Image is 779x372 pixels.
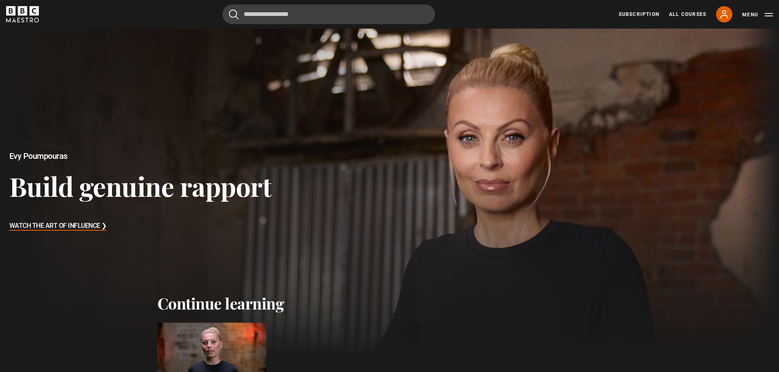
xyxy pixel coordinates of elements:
[229,9,239,20] button: Submit the search query
[9,170,272,202] h3: Build genuine rapport
[222,4,435,24] input: Search
[669,11,706,18] a: All Courses
[6,6,39,22] svg: BBC Maestro
[619,11,659,18] a: Subscription
[9,151,272,161] h2: Evy Poumpouras
[742,11,773,19] button: Toggle navigation
[9,220,107,232] h3: Watch The Art of Influence ❯
[157,294,622,313] h2: Continue learning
